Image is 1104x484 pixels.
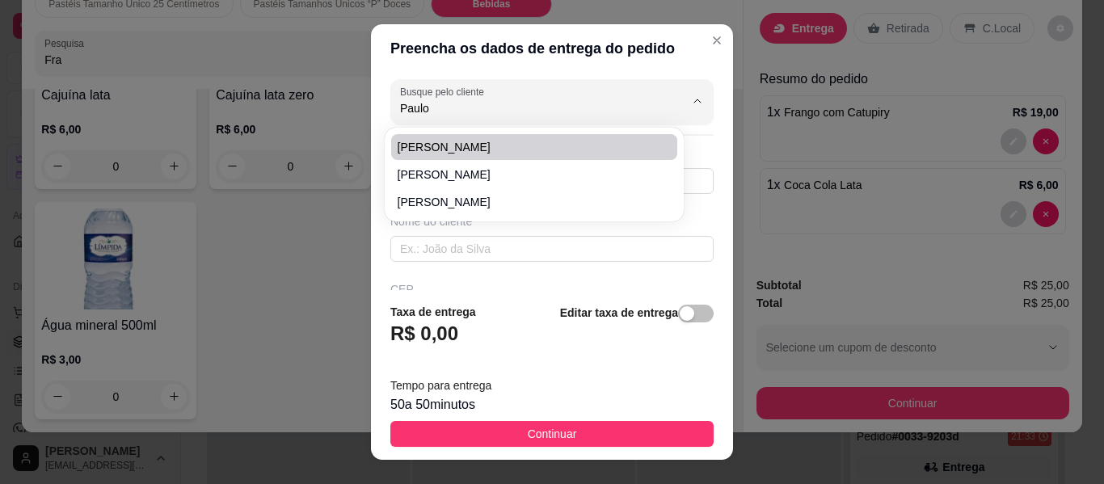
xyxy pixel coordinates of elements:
[560,306,678,319] strong: Editar taxa de entrega
[390,305,476,318] strong: Taxa de entrega
[398,139,655,155] span: [PERSON_NAME]
[704,27,730,53] button: Close
[390,379,491,392] span: Tempo para entrega
[400,85,490,99] label: Busque pelo cliente
[371,24,733,73] header: Preencha os dados de entrega do pedido
[528,425,577,443] span: Continuar
[388,131,681,218] div: Suggestions
[398,194,655,210] span: [PERSON_NAME]
[685,88,710,114] button: Show suggestions
[400,100,659,116] input: Busque pelo cliente
[398,166,655,183] span: [PERSON_NAME]
[390,395,714,415] div: 50 a 50 minutos
[390,281,714,297] div: CEP
[390,321,458,347] h3: R$ 0,00
[390,236,714,262] input: Ex.: João da Silva
[391,134,677,215] ul: Suggestions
